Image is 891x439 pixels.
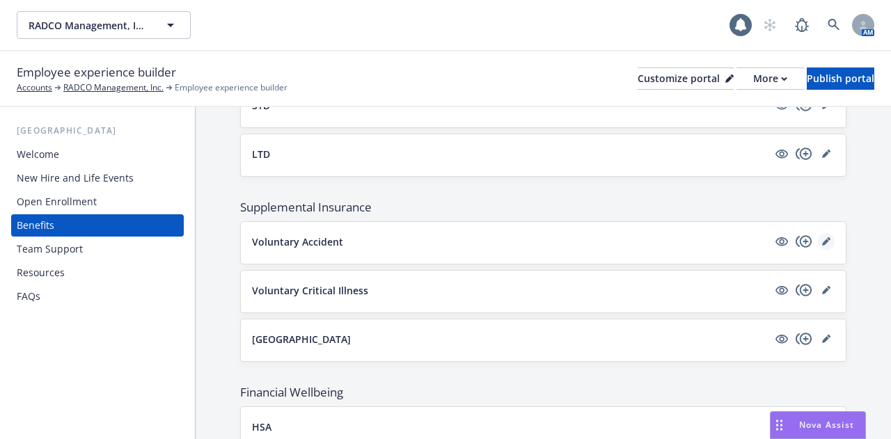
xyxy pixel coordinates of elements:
[29,18,149,33] span: RADCO Management, Inc.
[638,68,734,89] div: Customize portal
[773,330,790,347] a: visible
[17,262,65,284] div: Resources
[638,67,734,90] button: Customize portal
[771,412,788,438] div: Drag to move
[818,233,835,250] a: editPencil
[11,214,184,237] a: Benefits
[17,191,97,213] div: Open Enrollment
[11,124,184,138] div: [GEOGRAPHIC_DATA]
[807,67,874,90] button: Publish portal
[252,234,768,249] button: Voluntary Accident
[818,330,835,347] a: editPencil
[17,63,176,81] span: Employee experience builder
[240,384,846,401] span: Financial Wellbeing
[756,11,784,39] a: Start snowing
[252,420,768,434] button: HSA
[11,143,184,166] a: Welcome
[17,238,83,260] div: Team Support
[252,420,271,434] p: HSA
[773,282,790,298] a: visible
[252,147,768,161] button: LTD
[11,191,184,213] a: Open Enrollment
[252,332,768,346] button: [GEOGRAPHIC_DATA]
[796,145,812,162] a: copyPlus
[252,283,768,298] button: Voluntary Critical Illness
[788,11,816,39] a: Report a Bug
[796,282,812,298] a: copyPlus
[736,67,804,90] button: More
[818,282,835,298] a: editPencil
[17,143,59,166] div: Welcome
[240,199,846,216] span: Supplemental Insurance
[796,330,812,347] a: copyPlus
[807,68,874,89] div: Publish portal
[11,167,184,189] a: New Hire and Life Events
[17,285,40,308] div: FAQs
[796,233,812,250] a: copyPlus
[17,81,52,94] a: Accounts
[799,419,854,431] span: Nova Assist
[17,167,134,189] div: New Hire and Life Events
[252,234,343,249] p: Voluntary Accident
[252,147,270,161] p: LTD
[11,285,184,308] a: FAQs
[773,145,790,162] a: visible
[773,233,790,250] a: visible
[11,238,184,260] a: Team Support
[17,11,191,39] button: RADCO Management, Inc.
[17,214,54,237] div: Benefits
[753,68,787,89] div: More
[770,411,866,439] button: Nova Assist
[252,283,368,298] p: Voluntary Critical Illness
[11,262,184,284] a: Resources
[175,81,287,94] span: Employee experience builder
[252,332,351,346] p: [GEOGRAPHIC_DATA]
[818,145,835,162] a: editPencil
[820,11,848,39] a: Search
[63,81,164,94] a: RADCO Management, Inc.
